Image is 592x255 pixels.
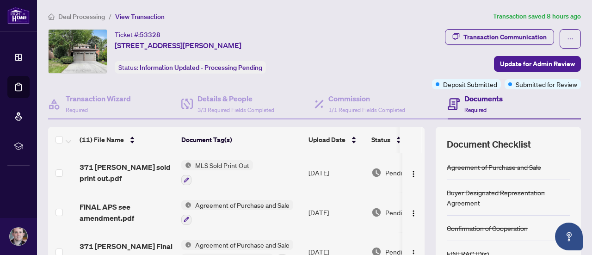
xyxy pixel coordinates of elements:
[181,200,293,225] button: Status IconAgreement of Purchase and Sale
[371,168,382,178] img: Document Status
[516,79,577,89] span: Submitted for Review
[328,93,405,104] h4: Commission
[493,11,581,22] article: Transaction saved 8 hours ago
[305,153,368,193] td: [DATE]
[447,138,531,151] span: Document Checklist
[115,12,165,21] span: View Transaction
[464,93,503,104] h4: Documents
[410,170,417,178] img: Logo
[181,200,191,210] img: Status Icon
[66,106,88,113] span: Required
[406,205,421,220] button: Logo
[197,93,274,104] h4: Details & People
[443,79,497,89] span: Deposit Submitted
[76,127,178,153] th: (11) File Name
[80,201,174,224] span: FINAL APS see amendment.pdf
[308,135,345,145] span: Upload Date
[10,228,27,245] img: Profile Icon
[49,30,107,73] img: IMG-N12372667_1.jpg
[555,223,583,250] button: Open asap
[328,106,405,113] span: 1/1 Required Fields Completed
[115,61,266,74] div: Status:
[445,29,554,45] button: Transaction Communication
[464,106,487,113] span: Required
[371,207,382,218] img: Document Status
[197,106,274,113] span: 3/3 Required Fields Completed
[80,135,124,145] span: (11) File Name
[191,240,293,250] span: Agreement of Purchase and Sale
[181,160,253,185] button: Status IconMLS Sold Print Out
[115,29,160,40] div: Ticket #:
[140,63,262,72] span: Information Updated - Processing Pending
[178,127,305,153] th: Document Tag(s)
[191,200,293,210] span: Agreement of Purchase and Sale
[406,165,421,180] button: Logo
[140,31,160,39] span: 53328
[447,162,541,172] div: Agreement of Purchase and Sale
[181,240,191,250] img: Status Icon
[447,187,570,208] div: Buyer Designated Representation Agreement
[463,30,547,44] div: Transaction Communication
[66,93,131,104] h4: Transaction Wizard
[385,207,432,218] span: Pending Review
[80,162,174,184] span: 371 [PERSON_NAME] sold print out.pdf
[7,7,30,24] img: logo
[115,40,241,51] span: [STREET_ADDRESS][PERSON_NAME]
[181,160,191,170] img: Status Icon
[305,193,368,232] td: [DATE]
[305,127,368,153] th: Upload Date
[500,56,575,71] span: Update for Admin Review
[494,56,581,72] button: Update for Admin Review
[58,12,105,21] span: Deal Processing
[410,210,417,217] img: Logo
[567,36,573,42] span: ellipsis
[48,13,55,20] span: home
[371,135,390,145] span: Status
[368,127,446,153] th: Status
[447,223,528,233] div: Confirmation of Cooperation
[385,168,432,178] span: Pending Review
[191,160,253,170] span: MLS Sold Print Out
[109,11,111,22] li: /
